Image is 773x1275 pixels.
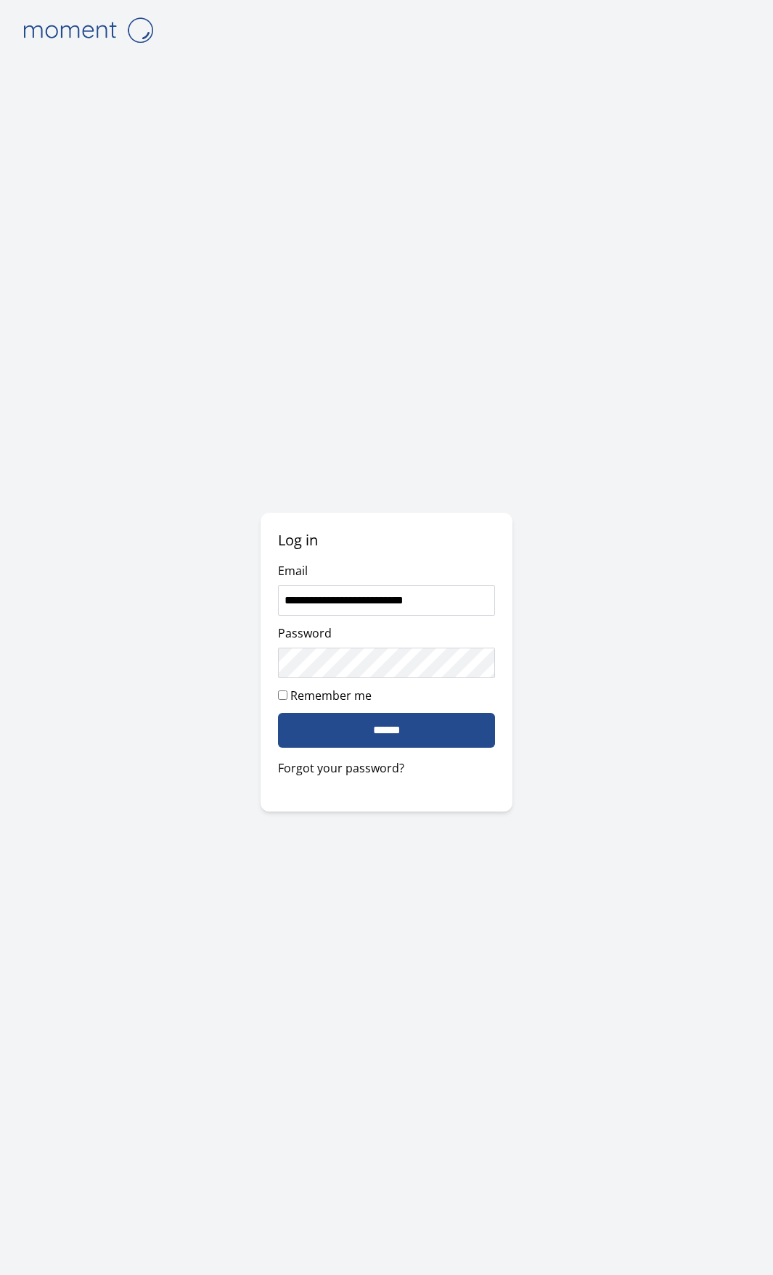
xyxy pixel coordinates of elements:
[278,759,495,777] a: Forgot your password?
[278,530,495,550] h2: Log in
[15,12,160,49] img: logo-4e3dc11c47720685a147b03b5a06dd966a58ff35d612b21f08c02c0306f2b779.png
[278,563,308,579] label: Email
[278,625,332,641] label: Password
[290,688,372,703] label: Remember me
